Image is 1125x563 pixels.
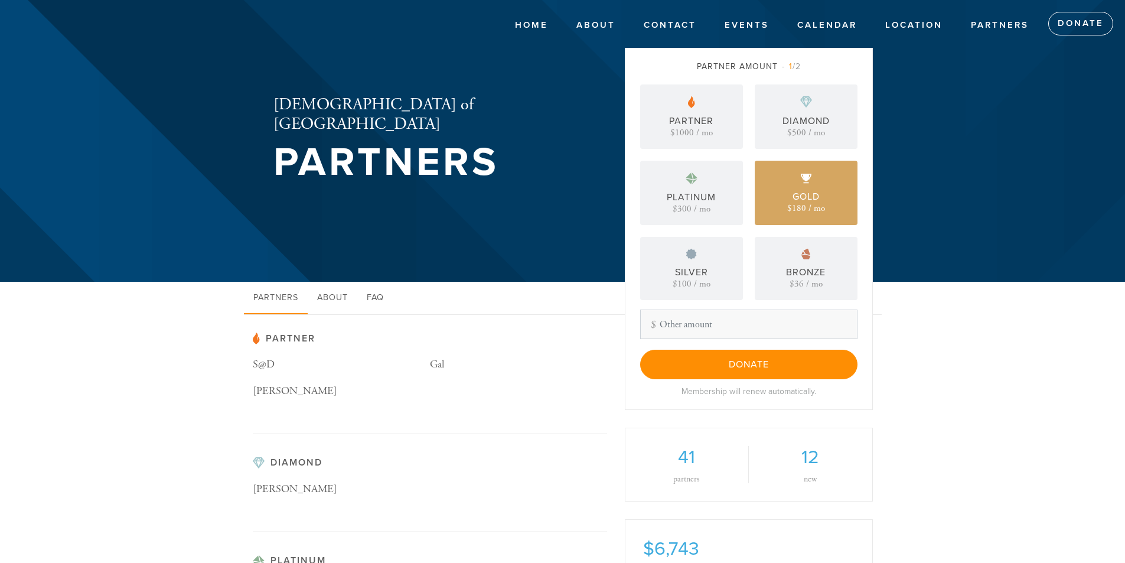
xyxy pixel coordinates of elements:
[800,96,812,108] img: pp-diamond.svg
[273,95,586,135] h2: [DEMOGRAPHIC_DATA] of [GEOGRAPHIC_DATA]
[308,282,357,315] a: About
[253,333,260,344] img: pp-partner.svg
[790,279,823,288] div: $36 / mo
[876,14,951,37] a: Location
[253,333,607,344] h3: Partner
[667,190,716,204] div: Platinum
[793,190,820,204] div: Gold
[506,14,557,37] a: Home
[643,475,731,483] div: partners
[430,356,607,373] p: Gal
[782,114,830,128] div: Diamond
[688,96,695,108] img: pp-partner.svg
[716,14,778,37] a: Events
[673,279,710,288] div: $100 / mo
[673,204,710,213] div: $300 / mo
[1048,12,1113,35] a: Donate
[253,457,607,469] h3: Diamond
[786,265,826,279] div: Bronze
[643,538,855,560] h2: $6,743
[568,14,624,37] a: About
[640,350,857,379] input: Donate
[686,173,697,184] img: pp-platinum.svg
[669,114,713,128] div: Partner
[643,446,731,468] h2: 41
[787,204,825,213] div: $180 / mo
[675,265,708,279] div: Silver
[767,446,855,468] h2: 12
[801,249,811,259] img: pp-bronze.svg
[244,282,308,315] a: Partners
[789,61,793,71] span: 1
[670,128,713,137] div: $1000 / mo
[640,60,857,73] div: Partner Amount
[273,144,586,182] h1: Partners
[767,475,855,483] div: new
[788,14,866,37] a: Calendar
[635,14,705,37] a: Contact
[357,282,393,315] a: FAQ
[962,14,1038,37] a: Partners
[253,356,430,373] p: S@D
[782,61,801,71] span: /2
[253,481,430,498] p: [PERSON_NAME]
[801,174,811,184] img: pp-gold.svg
[640,385,857,398] div: Membership will renew automatically.
[640,310,857,339] input: Other amount
[787,128,825,137] div: $500 / mo
[253,457,265,469] img: pp-diamond.svg
[686,249,697,259] img: pp-silver.svg
[253,383,430,400] p: [PERSON_NAME]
